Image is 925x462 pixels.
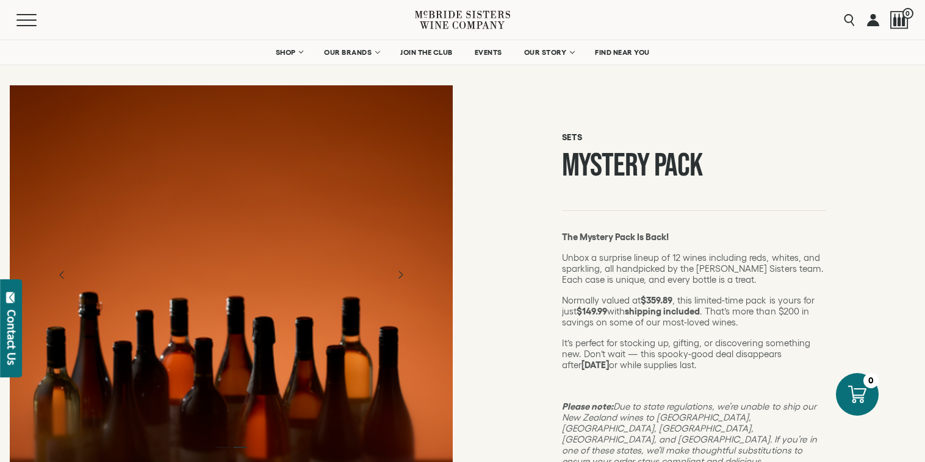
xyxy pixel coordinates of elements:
[5,310,18,365] div: Contact Us
[384,259,416,291] button: Next
[863,373,879,388] div: 0
[625,306,700,316] strong: shipping included
[562,232,669,242] strong: The Mystery Pack Is Back!
[562,132,826,143] h6: Sets
[524,48,567,57] span: OUR STORY
[400,48,453,57] span: JOIN THE CLUB
[316,40,386,65] a: OUR BRANDS
[577,306,607,316] strong: $149.99
[581,360,609,370] strong: [DATE]
[46,259,78,291] button: Previous
[562,338,826,371] p: It’s perfect for stocking up, gifting, or discovering something new. Don’t wait — this spooky-goo...
[587,40,658,65] a: FIND NEAR YOU
[516,40,581,65] a: OUR STORY
[233,447,247,448] li: Page dot 2
[641,295,672,305] strong: $359.89
[902,8,913,19] span: 0
[475,48,502,57] span: EVENTS
[324,48,372,57] span: OUR BRANDS
[467,40,510,65] a: EVENTS
[16,14,60,26] button: Mobile Menu Trigger
[562,295,826,328] p: Normally valued at , this limited-time pack is yours for just with . That’s more than $200 in sav...
[216,447,229,448] li: Page dot 1
[267,40,310,65] a: SHOP
[595,48,650,57] span: FIND NEAR YOU
[562,150,826,181] h1: Mystery Pack
[392,40,461,65] a: JOIN THE CLUB
[562,401,613,411] strong: Please note:
[275,48,296,57] span: SHOP
[562,252,826,285] p: Unbox a surprise lineup of 12 wines including reds, whites, and sparkling, all handpicked by the ...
